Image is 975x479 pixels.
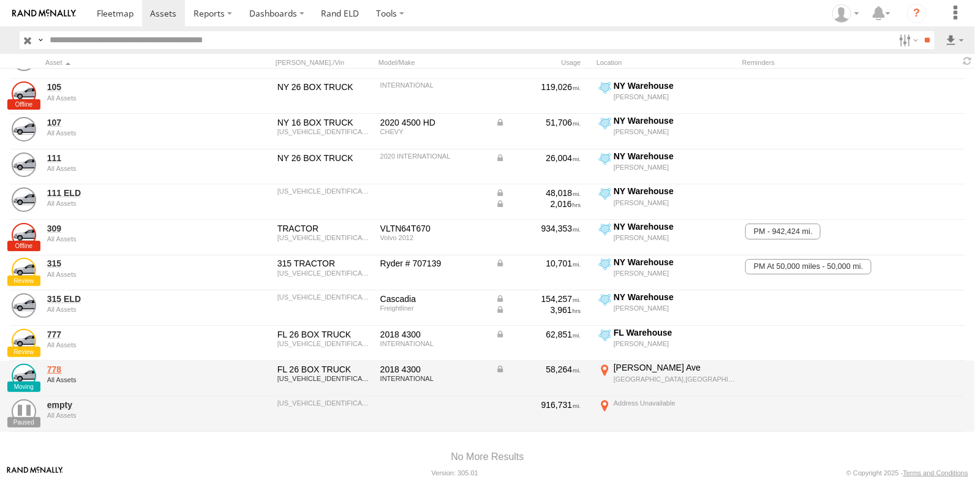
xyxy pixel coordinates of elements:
[597,257,737,290] label: Click to View Current Location
[12,364,36,388] a: View Asset Details
[495,153,581,164] div: Data from Vehicle CANbus
[12,9,76,18] img: rand-logo.svg
[47,165,215,172] div: undefined
[36,31,45,49] label: Search Query
[597,362,737,395] label: Click to View Current Location
[380,258,487,269] div: Ryder # 707139
[47,235,215,243] div: undefined
[828,4,864,23] div: Victor Calcano Jr
[597,327,737,360] label: Click to View Current Location
[495,364,581,375] div: Data from Vehicle CANbus
[742,58,856,67] div: Reminders
[614,292,736,303] div: NY Warehouse
[47,129,215,137] div: undefined
[495,399,581,410] div: 916,731
[12,117,36,141] a: View Asset Details
[614,80,736,91] div: NY Warehouse
[276,58,374,67] div: [PERSON_NAME]./Vin
[277,329,372,340] div: FL 26 BOX TRUCK
[380,128,487,135] div: CHEVY
[47,341,215,349] div: undefined
[380,304,487,312] div: Freightliner
[495,81,581,92] div: 119,026
[432,469,478,477] div: Version: 305.01
[47,223,215,234] a: 309
[12,258,36,282] a: View Asset Details
[47,187,215,198] a: 111 ELD
[380,153,487,160] div: 2020 INTERNATIONAL
[277,270,372,277] div: 3AKJHHDR6RSUV6338
[47,306,215,313] div: undefined
[380,234,487,241] div: Volvo 2012
[12,223,36,247] a: View Asset Details
[12,329,36,353] a: View Asset Details
[894,31,920,49] label: Search Filter Options
[614,362,736,373] div: [PERSON_NAME] Ave
[597,80,737,113] label: Click to View Current Location
[614,198,736,207] div: [PERSON_NAME]
[12,293,36,318] a: View Asset Details
[7,467,63,479] a: Visit our Website
[597,186,737,219] label: Click to View Current Location
[47,364,215,375] a: 778
[47,399,215,410] a: empty
[903,469,968,477] a: Terms and Conditions
[47,94,215,102] div: undefined
[614,233,736,242] div: [PERSON_NAME]
[846,469,968,477] div: © Copyright 2025 -
[47,117,215,128] a: 107
[614,375,736,383] div: [GEOGRAPHIC_DATA],[GEOGRAPHIC_DATA]
[614,221,736,232] div: NY Warehouse
[12,187,36,212] a: View Asset Details
[380,117,487,128] div: 2020 4500 HD
[614,151,736,162] div: NY Warehouse
[47,412,215,419] div: undefined
[378,58,489,67] div: Model/Make
[614,257,736,268] div: NY Warehouse
[495,329,581,340] div: Data from Vehicle CANbus
[12,81,36,106] a: View Asset Details
[614,269,736,277] div: [PERSON_NAME]
[47,271,215,278] div: undefined
[944,31,965,49] label: Export results as...
[47,293,215,304] a: 315 ELD
[47,200,215,207] div: undefined
[495,223,581,234] div: 934,353
[380,293,487,304] div: Cascadia
[495,187,581,198] div: Data from Vehicle CANbus
[614,339,736,348] div: [PERSON_NAME]
[597,221,737,254] label: Click to View Current Location
[380,81,487,89] div: INTERNATIONAL
[614,304,736,312] div: [PERSON_NAME]
[277,128,372,135] div: JALCDW160L7011596
[47,153,215,164] a: 111
[614,186,736,197] div: NY Warehouse
[277,258,372,269] div: 315 TRACTOR
[614,115,736,126] div: NY Warehouse
[380,329,487,340] div: 2018 4300
[495,293,581,304] div: Data from Vehicle CANbus
[960,55,975,67] span: Refresh
[380,340,487,347] div: INTERNATIONAL
[597,115,737,148] label: Click to View Current Location
[277,153,372,164] div: NY 26 BOX TRUCK
[380,223,487,234] div: VLTN64T670
[277,375,372,382] div: 1HTMMMMLXJH530550
[277,399,372,407] div: 4V4NC9EH2CN540803
[495,304,581,315] div: Data from Vehicle CANbus
[745,259,871,275] span: PM At 50,000 miles - 50,000 mi.
[47,376,215,383] div: undefined
[277,234,372,241] div: 4V4NC9EH2CN540803
[614,92,736,101] div: [PERSON_NAME]
[597,398,737,431] label: Click to View Current Location
[614,163,736,172] div: [PERSON_NAME]
[12,399,36,424] a: View Asset Details
[745,224,821,240] span: PM - 942,424 mi.
[277,187,372,195] div: 3HAEUMML7LL385906
[277,223,372,234] div: TRACTOR
[495,117,581,128] div: Data from Vehicle CANbus
[277,81,372,92] div: NY 26 BOX TRUCK
[597,292,737,325] label: Click to View Current Location
[45,58,217,67] div: Click to Sort
[277,293,372,301] div: 3AKJHHDR6RSUV6338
